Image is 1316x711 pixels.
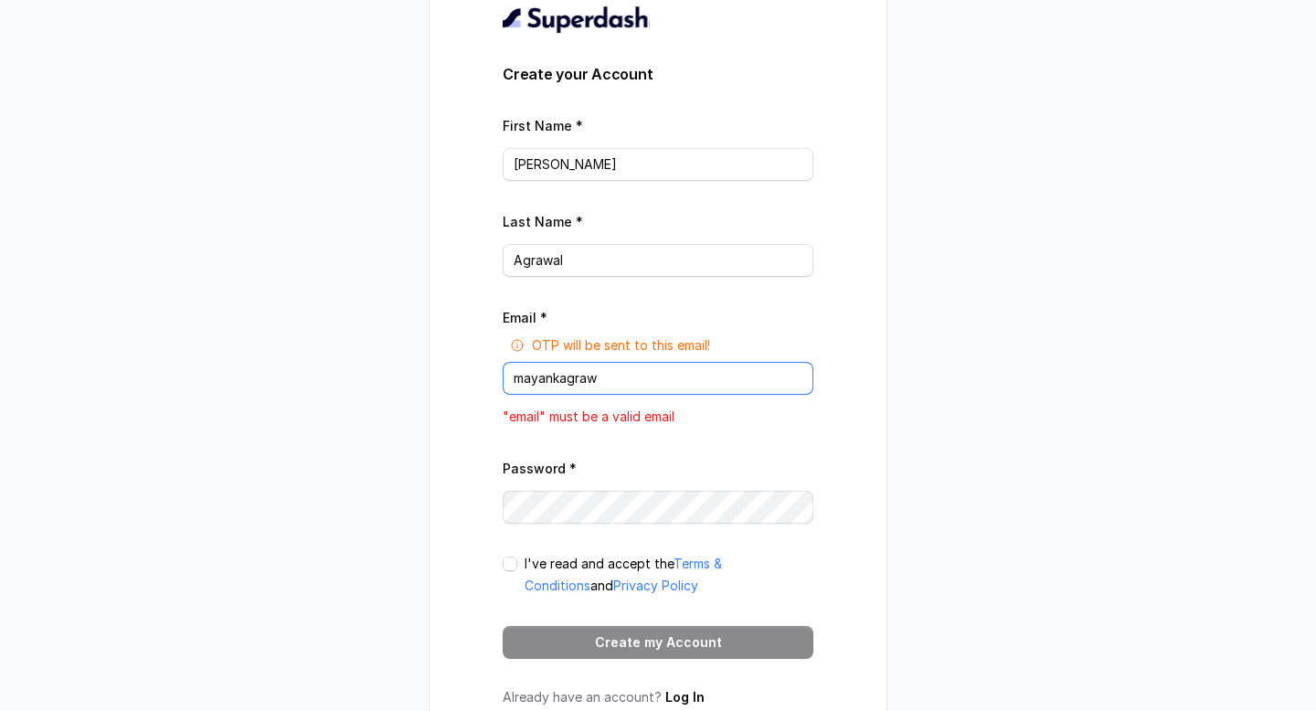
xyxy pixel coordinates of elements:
[503,406,813,428] p: "email" must be a valid email
[503,626,813,659] button: Create my Account
[503,461,577,476] label: Password *
[613,578,698,593] a: Privacy Policy
[503,214,583,229] label: Last Name *
[503,688,813,706] p: Already have an account?
[503,63,813,85] h3: Create your Account
[503,5,650,34] img: light.svg
[532,336,710,355] p: OTP will be sent to this email!
[503,310,547,325] label: Email *
[525,553,813,597] p: I've read and accept the and
[503,118,583,133] label: First Name *
[665,689,705,705] a: Log In
[503,362,813,395] input: youremail@example.com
